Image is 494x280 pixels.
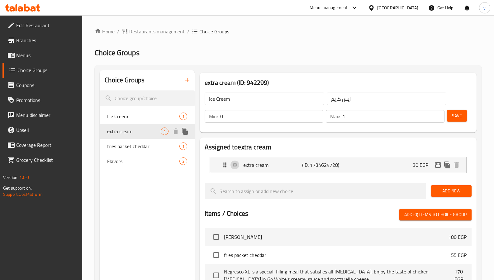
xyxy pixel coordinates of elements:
[2,63,83,78] a: Choice Groups
[452,112,462,120] span: Save
[447,110,467,122] button: Save
[16,22,78,29] span: Edit Restaurant
[210,230,223,244] span: Select choice
[377,4,418,11] div: [GEOGRAPHIC_DATA]
[443,160,452,170] button: duplicate
[16,126,78,134] span: Upsell
[302,161,341,169] p: (ID: 1734624728)
[16,81,78,89] span: Coupons
[3,184,32,192] span: Get support on:
[107,142,179,150] span: fries packet cheddar
[100,139,194,154] div: fries packet cheddar1
[483,4,486,11] span: y
[107,128,160,135] span: extra cream
[95,28,115,35] a: Home
[436,187,467,195] span: Add New
[3,173,18,181] span: Version:
[16,111,78,119] span: Menu disclaimer
[2,33,83,48] a: Branches
[161,128,168,134] span: 1
[95,46,140,60] span: Choice Groups
[179,142,187,150] div: Choices
[3,190,43,198] a: Support.OpsPlatform
[224,251,451,259] span: fries packet cheddar
[129,28,185,35] span: Restaurants management
[2,123,83,138] a: Upsell
[16,156,78,164] span: Grocery Checklist
[100,124,194,139] div: extra cream1deleteduplicate
[2,78,83,93] a: Coupons
[224,233,448,241] span: [PERSON_NAME]
[16,36,78,44] span: Branches
[122,28,185,35] a: Restaurants management
[452,160,461,170] button: delete
[17,66,78,74] span: Choice Groups
[107,157,179,165] span: Flavors
[16,96,78,104] span: Promotions
[205,78,472,88] h3: extra cream (ID: 942299)
[330,113,340,120] p: Max:
[209,113,218,120] p: Min:
[19,173,29,181] span: 1.0.0
[199,28,229,35] span: Choice Groups
[433,160,443,170] button: edit
[431,185,472,197] button: Add New
[95,28,482,35] nav: breadcrumb
[100,90,194,106] input: search
[180,143,187,149] span: 1
[16,51,78,59] span: Menus
[210,249,223,262] span: Select choice
[243,161,302,169] p: extra cream
[100,154,194,169] div: Flavors3
[2,152,83,167] a: Grocery Checklist
[105,75,145,85] h2: Choice Groups
[2,108,83,123] a: Menu disclaimer
[171,127,180,136] button: delete
[187,28,189,35] li: /
[310,4,348,12] div: Menu-management
[2,138,83,152] a: Coverage Report
[404,211,467,219] span: Add (0) items to choice group
[161,128,169,135] div: Choices
[205,209,248,218] h2: Items / Choices
[2,93,83,108] a: Promotions
[448,233,467,241] p: 180 EGP
[399,209,472,220] button: Add (0) items to choice group
[107,113,179,120] span: Ice Creem
[413,161,433,169] p: 30 EGP
[2,48,83,63] a: Menus
[100,109,194,124] div: Ice Creem1
[179,157,187,165] div: Choices
[205,183,426,199] input: search
[205,142,472,152] h2: Assigned to extra cream
[2,18,83,33] a: Edit Restaurant
[180,158,187,164] span: 3
[117,28,119,35] li: /
[180,113,187,119] span: 1
[180,127,190,136] button: duplicate
[451,251,467,259] p: 55 EGP
[210,157,466,173] div: Expand
[205,154,472,176] li: Expand
[16,141,78,149] span: Coverage Report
